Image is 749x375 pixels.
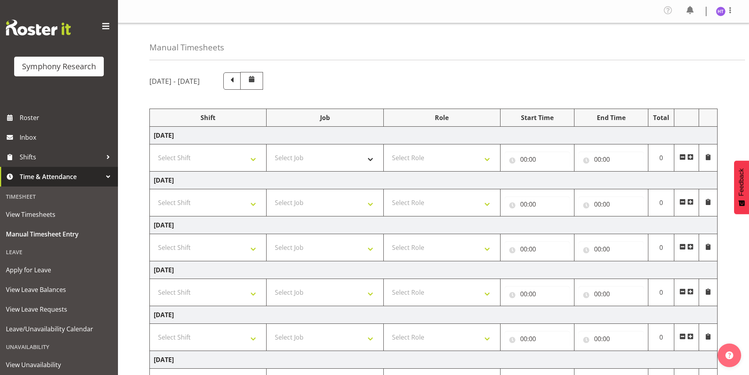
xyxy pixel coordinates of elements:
[648,279,674,306] td: 0
[271,113,379,122] div: Job
[6,264,112,276] span: Apply for Leave
[2,224,116,244] a: Manual Timesheet Entry
[504,151,570,167] input: Click to select...
[504,113,570,122] div: Start Time
[150,172,718,189] td: [DATE]
[504,331,570,347] input: Click to select...
[388,113,496,122] div: Role
[578,286,644,302] input: Click to select...
[20,112,114,124] span: Roster
[6,303,112,315] span: View Leave Requests
[2,188,116,205] div: Timesheet
[6,284,112,296] span: View Leave Balances
[504,196,570,212] input: Click to select...
[20,131,114,143] span: Inbox
[652,113,670,122] div: Total
[150,351,718,369] td: [DATE]
[2,205,116,224] a: View Timesheets
[2,355,116,375] a: View Unavailability
[725,351,733,359] img: help-xxl-2.png
[578,196,644,212] input: Click to select...
[6,359,112,371] span: View Unavailability
[20,171,102,183] span: Time & Attendance
[578,113,644,122] div: End Time
[6,209,112,220] span: View Timesheets
[2,244,116,260] div: Leave
[734,161,749,214] button: Feedback - Show survey
[150,306,718,324] td: [DATE]
[150,127,718,144] td: [DATE]
[504,286,570,302] input: Click to select...
[578,241,644,257] input: Click to select...
[154,113,262,122] div: Shift
[648,234,674,261] td: 0
[6,323,112,335] span: Leave/Unavailability Calendar
[2,319,116,339] a: Leave/Unavailability Calendar
[504,241,570,257] input: Click to select...
[648,324,674,351] td: 0
[648,144,674,172] td: 0
[6,20,71,35] img: Rosterit website logo
[22,61,96,72] div: Symphony Research
[2,260,116,280] a: Apply for Leave
[2,339,116,355] div: Unavailability
[716,7,725,16] img: hal-thomas1264.jpg
[738,168,745,196] span: Feedback
[578,151,644,167] input: Click to select...
[6,228,112,240] span: Manual Timesheet Entry
[149,77,200,85] h5: [DATE] - [DATE]
[648,189,674,216] td: 0
[20,151,102,163] span: Shifts
[578,331,644,347] input: Click to select...
[2,280,116,299] a: View Leave Balances
[2,299,116,319] a: View Leave Requests
[149,43,224,52] h4: Manual Timesheets
[150,261,718,279] td: [DATE]
[150,216,718,234] td: [DATE]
